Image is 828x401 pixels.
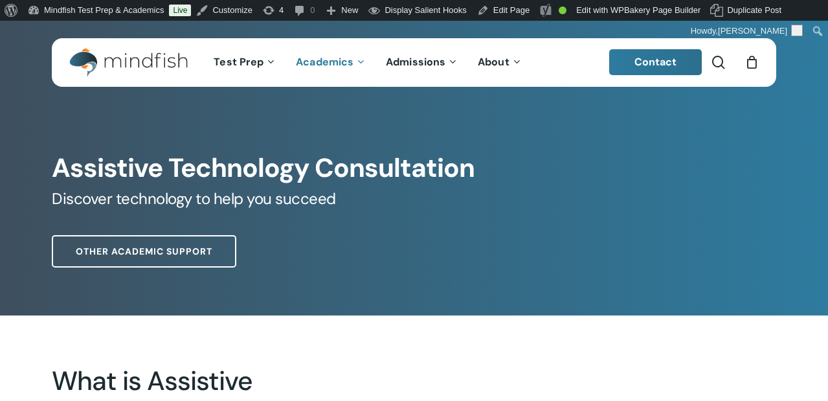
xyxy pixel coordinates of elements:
h1: Assistive Technology Consultation [52,153,776,184]
a: Other Academic Support [52,235,236,268]
a: Contact [609,49,702,75]
span: Contact [634,55,677,69]
a: Test Prep [204,57,286,68]
a: Live [169,5,191,16]
a: About [468,57,532,68]
h5: Discover technology to help you succeed [52,189,776,209]
span: Other Academic Support [76,245,212,258]
a: Admissions [376,57,468,68]
nav: Main Menu [204,38,531,87]
div: Good [559,6,566,14]
span: Admissions [386,55,445,69]
a: Howdy, [686,21,808,41]
span: Academics [296,55,353,69]
span: About [478,55,509,69]
span: [PERSON_NAME] [718,26,787,36]
span: Test Prep [214,55,263,69]
header: Main Menu [52,38,776,87]
a: Academics [286,57,376,68]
